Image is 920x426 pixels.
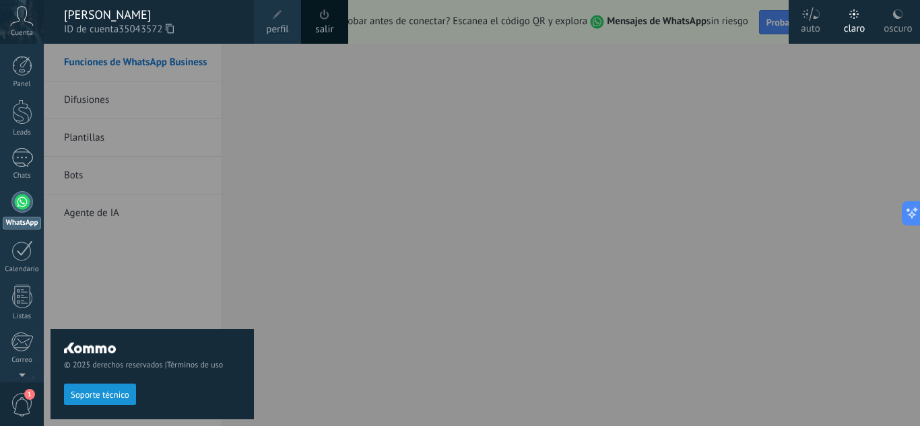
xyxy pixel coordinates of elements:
[64,389,136,399] a: Soporte técnico
[3,129,42,137] div: Leads
[884,9,912,44] div: oscuro
[801,9,820,44] div: auto
[64,384,136,405] button: Soporte técnico
[844,9,865,44] div: claro
[119,22,174,37] span: 35043572
[11,29,33,38] span: Cuenta
[167,360,223,370] a: Términos de uso
[266,22,288,37] span: perfil
[64,7,240,22] div: [PERSON_NAME]
[3,265,42,274] div: Calendario
[3,80,42,89] div: Panel
[3,172,42,180] div: Chats
[64,22,240,37] span: ID de cuenta
[71,390,129,400] span: Soporte técnico
[315,22,333,37] a: salir
[3,356,42,365] div: Correo
[24,389,35,400] span: 1
[3,312,42,321] div: Listas
[64,360,240,370] span: © 2025 derechos reservados |
[3,217,41,229] div: WhatsApp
